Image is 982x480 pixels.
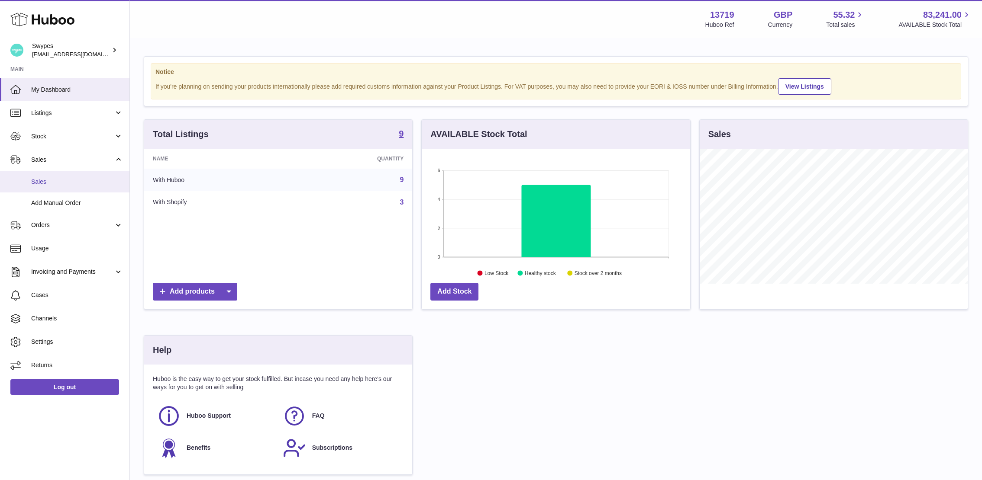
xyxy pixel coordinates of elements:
[705,21,734,29] div: Huboo Ref
[710,9,734,21] strong: 13719
[31,109,114,117] span: Listings
[31,361,123,369] span: Returns
[430,283,478,301] a: Add Stock
[898,21,972,29] span: AVAILABLE Stock Total
[31,86,123,94] span: My Dashboard
[31,291,123,299] span: Cases
[187,444,210,452] span: Benefits
[485,270,509,276] text: Low Stock
[312,412,325,420] span: FAQ
[400,176,404,183] a: 9
[283,404,400,428] a: FAQ
[144,169,289,191] td: With Huboo
[155,68,956,76] strong: Notice
[430,128,527,140] h3: AVAILABLE Stock Total
[774,9,792,21] strong: GBP
[187,412,231,420] span: Huboo Support
[10,379,119,395] a: Log out
[144,149,289,169] th: Name
[153,344,171,356] h3: Help
[826,21,865,29] span: Total sales
[31,268,114,276] span: Invoicing and Payments
[31,199,123,207] span: Add Manual Order
[826,9,865,29] a: 55.32 Total sales
[31,244,123,253] span: Usage
[144,191,289,214] td: With Shopify
[153,128,209,140] h3: Total Listings
[31,314,123,323] span: Channels
[155,77,956,95] div: If you're planning on sending your products internationally please add required customs informati...
[157,436,274,460] a: Benefits
[575,270,622,276] text: Stock over 2 months
[708,128,731,140] h3: Sales
[438,254,440,259] text: 0
[153,283,237,301] a: Add products
[289,149,412,169] th: Quantity
[31,132,114,141] span: Stock
[399,129,404,140] a: 9
[438,226,440,231] text: 2
[31,156,114,164] span: Sales
[438,197,440,202] text: 4
[31,178,123,186] span: Sales
[283,436,400,460] a: Subscriptions
[31,338,123,346] span: Settings
[312,444,352,452] span: Subscriptions
[31,221,114,229] span: Orders
[833,9,855,21] span: 55.32
[399,129,404,138] strong: 9
[438,168,440,173] text: 6
[10,44,23,57] img: hello@swypes.co.uk
[400,198,404,206] a: 3
[153,375,404,391] p: Huboo is the easy way to get your stock fulfilled. But incase you need any help here's our ways f...
[898,9,972,29] a: 83,241.00 AVAILABLE Stock Total
[768,21,793,29] div: Currency
[32,51,127,58] span: [EMAIL_ADDRESS][DOMAIN_NAME]
[157,404,274,428] a: Huboo Support
[32,42,110,58] div: Swypes
[923,9,962,21] span: 83,241.00
[778,78,831,95] a: View Listings
[525,270,556,276] text: Healthy stock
